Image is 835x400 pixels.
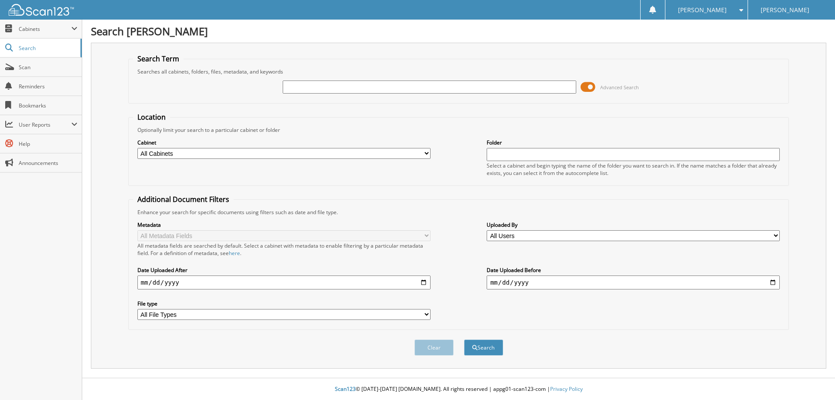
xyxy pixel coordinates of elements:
legend: Additional Document Filters [133,195,234,204]
div: Optionally limit your search to a particular cabinet or folder [133,126,785,134]
label: Cabinet [137,139,431,146]
span: Reminders [19,83,77,90]
span: [PERSON_NAME] [761,7,809,13]
label: Metadata [137,221,431,229]
h1: Search [PERSON_NAME] [91,24,826,38]
label: Date Uploaded After [137,266,431,274]
input: start [137,276,431,289]
img: scan123-logo-white.svg [9,4,74,16]
span: Help [19,140,77,148]
label: Date Uploaded Before [487,266,780,274]
div: Select a cabinet and begin typing the name of the folder you want to search in. If the name match... [487,162,780,177]
div: © [DATE]-[DATE] [DOMAIN_NAME]. All rights reserved | appg01-scan123-com | [82,379,835,400]
span: Scan [19,64,77,71]
span: Search [19,44,76,52]
input: end [487,276,780,289]
span: Scan123 [335,385,356,393]
label: Folder [487,139,780,146]
button: Clear [414,339,454,356]
div: All metadata fields are searched by default. Select a cabinet with metadata to enable filtering b... [137,242,431,257]
span: Advanced Search [600,84,639,91]
span: User Reports [19,121,71,128]
legend: Search Term [133,54,184,64]
span: Cabinets [19,25,71,33]
label: File type [137,300,431,307]
div: Enhance your search for specific documents using filters such as date and file type. [133,208,785,216]
span: [PERSON_NAME] [678,7,727,13]
a: here [229,249,240,257]
span: Announcements [19,159,77,167]
legend: Location [133,112,170,122]
a: Privacy Policy [550,385,583,393]
span: Bookmarks [19,102,77,109]
label: Uploaded By [487,221,780,229]
div: Searches all cabinets, folders, files, metadata, and keywords [133,68,785,75]
button: Search [464,339,503,356]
